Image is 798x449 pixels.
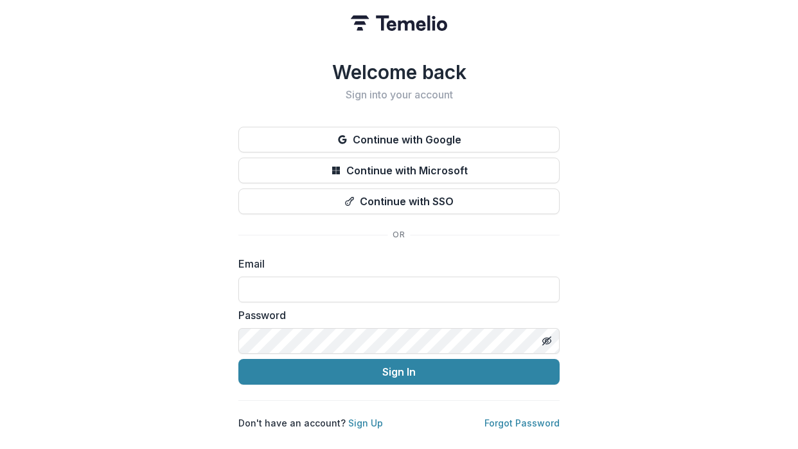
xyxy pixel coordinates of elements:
[238,256,552,271] label: Email
[484,417,560,428] a: Forgot Password
[238,307,552,323] label: Password
[238,127,560,152] button: Continue with Google
[238,188,560,214] button: Continue with SSO
[238,359,560,385] button: Sign In
[536,331,557,351] button: Toggle password visibility
[238,158,560,183] button: Continue with Microsoft
[351,15,447,31] img: Temelio
[238,416,383,430] p: Don't have an account?
[238,89,560,101] h2: Sign into your account
[348,417,383,428] a: Sign Up
[238,60,560,84] h1: Welcome back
